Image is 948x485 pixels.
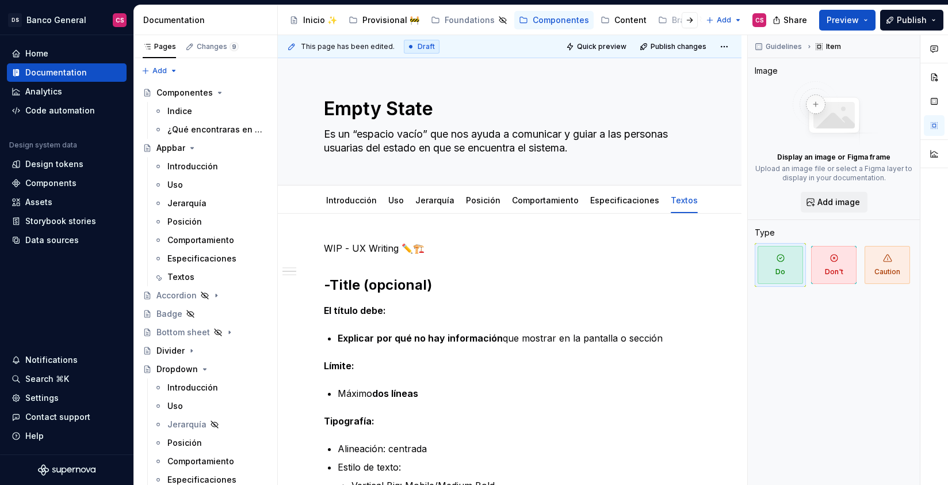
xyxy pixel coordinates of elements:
a: Comportamiento [512,195,579,205]
strong: Límite: [324,360,354,372]
button: Share [767,10,815,31]
a: Divider [138,342,273,360]
div: Especificaciones [586,188,664,212]
span: 9 [230,42,239,51]
a: Posición [149,434,273,452]
a: Jerarquía [149,415,273,434]
a: Uso [149,397,273,415]
a: Comportamiento [149,452,273,471]
button: Publish changes [636,39,712,55]
div: Jerarquía [167,419,207,430]
a: Posición [149,213,273,231]
a: Especificaciones [590,195,659,205]
div: Accordion [156,290,197,301]
span: Guidelines [766,42,802,51]
div: Jerarquía [167,198,207,209]
a: Content [596,11,651,29]
div: Comportamiento [167,234,234,246]
p: Alineación: centrada [338,442,695,456]
span: This page has been edited. [301,42,395,51]
a: Foundations [426,11,512,29]
a: Uso [149,176,273,194]
span: Publish [897,14,927,26]
div: Design system data [9,141,77,150]
div: Posición [167,437,202,449]
div: Foundations [445,14,495,26]
span: Do [758,246,803,284]
button: Publish [880,10,943,31]
a: Introducción [326,195,377,205]
div: Uso [384,188,408,212]
div: Home [25,48,48,59]
strong: por qué no hay información [377,332,503,344]
a: Components [7,174,127,192]
div: Appbar [156,142,185,154]
button: Do [755,243,806,287]
div: Analytics [25,86,62,97]
textarea: Empty State [322,95,693,123]
a: Provisional 🚧 [344,11,424,29]
div: Code automation [25,105,95,116]
a: Jerarquía [149,194,273,213]
p: Máximo [338,387,695,400]
a: Assets [7,193,127,211]
button: Quick preview [563,39,632,55]
button: Don't [808,243,859,287]
span: Draft [418,42,435,51]
button: Contact support [7,408,127,426]
div: Documentation [143,14,273,26]
p: Upload an image file or select a Figma layer to display in your documentation. [755,164,913,183]
div: Uso [167,400,183,412]
span: Add [152,66,167,75]
svg: Supernova Logo [38,464,95,476]
a: Introducción [149,378,273,397]
div: Badge [156,308,182,320]
div: Textos [666,188,702,212]
div: Provisional 🚧 [362,14,419,26]
div: Help [25,430,44,442]
div: Comportamiento [167,456,234,467]
a: Dropdown [138,360,273,378]
button: Search ⌘K [7,370,127,388]
a: Code automation [7,101,127,120]
div: Componentes [533,14,589,26]
a: Bottom sheet [138,323,273,342]
a: Badge [138,305,273,323]
strong: Tipografía: [324,415,374,427]
div: Jerarquía [411,188,459,212]
span: Publish changes [651,42,706,51]
div: Data sources [25,234,79,246]
div: DS [8,13,22,27]
div: Dropdown [156,363,198,375]
div: Type [755,227,775,238]
a: Data sources [7,231,127,249]
div: Especificaciones [167,253,236,264]
p: que mostrar en la pantalla o sección [338,331,695,345]
p: Estilo de texto: [338,460,695,474]
a: Design tokens [7,155,127,173]
div: Storybook stories [25,215,96,227]
a: Inicio ✨ [285,11,342,29]
a: Textos [149,268,273,286]
button: DSBanco GeneralCS [2,7,131,32]
a: Storybook stories [7,212,127,230]
div: Documentation [25,67,87,78]
button: Add [138,63,181,79]
div: Posición [461,188,505,212]
a: ¿Qué encontraras en cada sección? [149,120,273,139]
p: WIP - UX Writing ✏️🏗️ [324,241,695,255]
a: Posición [466,195,500,205]
div: Pages [143,42,176,51]
button: Caution [862,243,913,287]
div: Introducción [322,188,381,212]
strong: El título debe: [324,305,386,316]
div: Assets [25,196,52,208]
div: Indice [167,105,192,117]
div: Content [614,14,647,26]
div: Components [25,177,77,189]
a: Componentes [514,11,594,29]
button: Guidelines [751,39,807,55]
a: Home [7,44,127,63]
div: Search ⌘K [25,373,69,385]
button: Help [7,427,127,445]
